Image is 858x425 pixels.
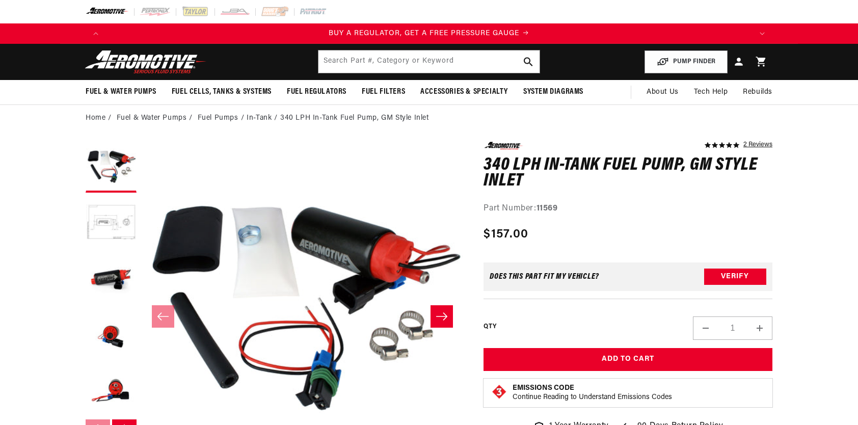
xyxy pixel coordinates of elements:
[431,305,453,328] button: Slide right
[82,50,209,74] img: Aeromotive
[484,157,772,190] h1: 340 LPH In-Tank Fuel Pump, GM Style Inlet
[420,87,508,97] span: Accessories & Specialty
[86,310,137,361] button: Load image 4 in gallery view
[484,348,772,371] button: Add to Cart
[287,87,346,97] span: Fuel Regulators
[86,113,105,124] a: Home
[86,87,156,97] span: Fuel & Water Pumps
[694,87,728,98] span: Tech Help
[247,113,280,124] li: In-Tank
[491,384,507,400] img: Emissions code
[647,88,679,96] span: About Us
[516,80,591,104] summary: System Diagrams
[198,113,238,124] a: Fuel Pumps
[78,80,164,104] summary: Fuel & Water Pumps
[279,80,354,104] summary: Fuel Regulators
[318,50,540,73] input: Search by Part Number, Category or Keyword
[86,254,137,305] button: Load image 3 in gallery view
[752,23,772,44] button: Translation missing: en.sections.announcements.next_announcement
[523,87,583,97] span: System Diagrams
[413,80,516,104] summary: Accessories & Specialty
[329,30,519,37] span: BUY A REGULATOR, GET A FREE PRESSURE GAUGE
[164,80,279,104] summary: Fuel Cells, Tanks & Systems
[354,80,413,104] summary: Fuel Filters
[704,269,766,285] button: Verify
[645,50,728,73] button: PUMP FINDER
[86,23,106,44] button: Translation missing: en.sections.announcements.previous_announcement
[106,28,752,39] a: BUY A REGULATOR, GET A FREE PRESSURE GAUGE
[743,87,772,98] span: Rebuilds
[86,142,137,193] button: Load image 1 in gallery view
[513,384,672,402] button: Emissions CodeContinue Reading to Understand Emissions Codes
[735,80,780,104] summary: Rebuilds
[117,113,187,124] a: Fuel & Water Pumps
[484,323,496,331] label: QTY
[513,384,574,392] strong: Emissions Code
[686,80,735,104] summary: Tech Help
[152,305,174,328] button: Slide left
[172,87,272,97] span: Fuel Cells, Tanks & Systems
[513,393,672,402] p: Continue Reading to Understand Emissions Codes
[639,80,686,104] a: About Us
[86,366,137,417] button: Load image 5 in gallery view
[60,23,798,44] slideshow-component: Translation missing: en.sections.announcements.announcement_bar
[280,113,429,124] li: 340 LPH In-Tank Fuel Pump, GM Style Inlet
[517,50,540,73] button: search button
[106,28,752,39] div: Announcement
[743,142,772,149] a: 2 reviews
[362,87,405,97] span: Fuel Filters
[537,204,558,213] strong: 11569
[484,202,772,216] div: Part Number:
[484,225,528,244] span: $157.00
[86,198,137,249] button: Load image 2 in gallery view
[490,273,599,281] div: Does This part fit My vehicle?
[106,28,752,39] div: 1 of 4
[86,113,772,124] nav: breadcrumbs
